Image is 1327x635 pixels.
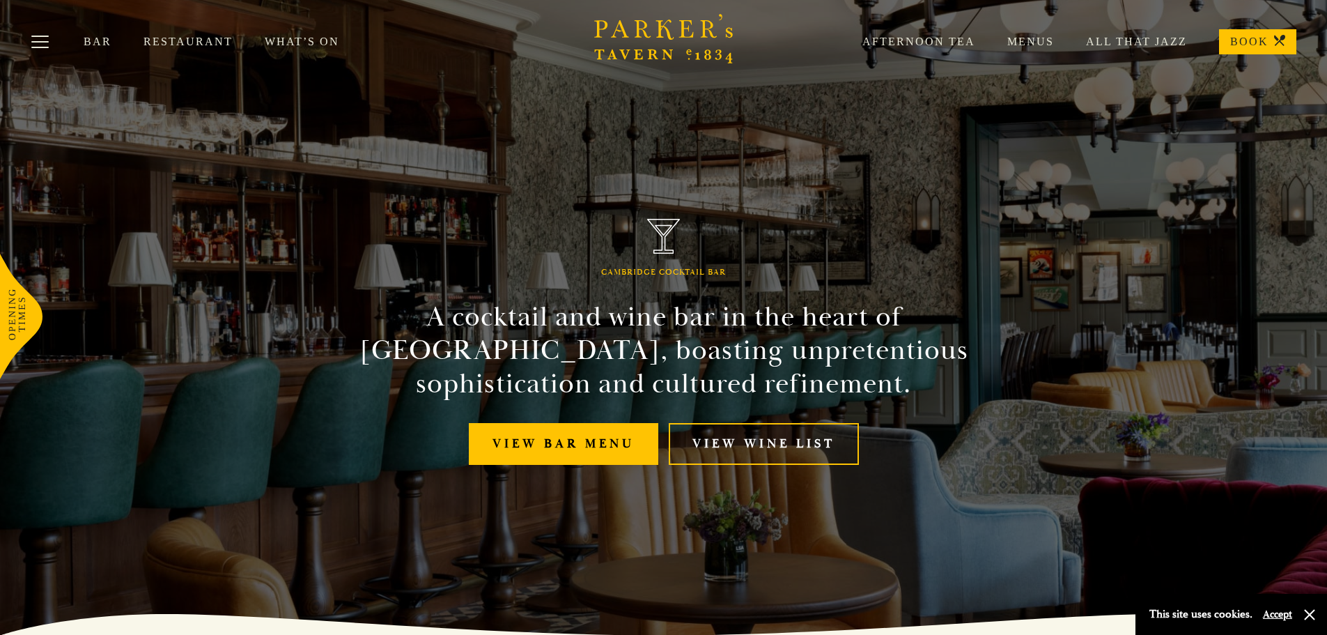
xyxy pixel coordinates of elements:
h2: A cocktail and wine bar in the heart of [GEOGRAPHIC_DATA], boasting unpretentious sophistication ... [346,300,981,401]
h1: Cambridge Cocktail Bar [601,268,726,277]
p: This site uses cookies. [1149,604,1252,625]
button: Close and accept [1303,608,1317,622]
a: View bar menu [469,423,658,466]
button: Accept [1263,608,1292,621]
a: View Wine List [669,423,859,466]
img: Parker's Tavern Brasserie Cambridge [647,219,681,254]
